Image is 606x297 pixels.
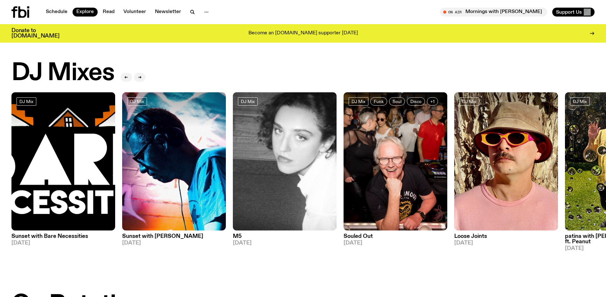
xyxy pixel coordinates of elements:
[430,99,435,104] span: +1
[120,8,150,17] a: Volunteer
[570,97,590,106] a: DJ Mix
[454,231,558,246] a: Loose Joints[DATE]
[344,240,447,246] span: [DATE]
[352,99,366,104] span: DJ Mix
[241,99,255,104] span: DJ Mix
[440,8,547,17] button: On AirMornings with [PERSON_NAME]
[454,240,558,246] span: [DATE]
[344,231,447,246] a: Souled Out[DATE]
[130,99,144,104] span: DJ Mix
[17,97,36,106] a: DJ Mix
[122,92,226,231] img: Simon Caldwell stands side on, looking downwards. He has headphones on. Behind him is a brightly ...
[151,8,185,17] a: Newsletter
[238,97,258,106] a: DJ Mix
[11,28,59,39] h3: Donate to [DOMAIN_NAME]
[233,234,337,239] h3: M5
[248,31,358,36] p: Become an [DOMAIN_NAME] supporter [DATE]
[454,92,558,231] img: Tyson stands in front of a paperbark tree wearing orange sunglasses, a suede bucket hat and a pin...
[99,8,118,17] a: Read
[11,92,115,231] img: Bare Necessities
[573,99,587,104] span: DJ Mix
[410,99,421,104] span: Disco
[233,240,337,246] span: [DATE]
[370,97,387,106] a: Funk
[122,240,226,246] span: [DATE]
[11,240,115,246] span: [DATE]
[344,234,447,239] h3: Souled Out
[233,231,337,246] a: M5[DATE]
[19,99,33,104] span: DJ Mix
[552,8,595,17] button: Support Us
[393,99,401,104] span: Soul
[11,231,115,246] a: Sunset with Bare Necessities[DATE]
[122,231,226,246] a: Sunset with [PERSON_NAME][DATE]
[454,234,558,239] h3: Loose Joints
[42,8,71,17] a: Schedule
[462,99,476,104] span: DJ Mix
[459,97,479,106] a: DJ Mix
[233,92,337,231] img: A black and white photo of Lilly wearing a white blouse and looking up at the camera.
[556,9,582,15] span: Support Us
[11,234,115,239] h3: Sunset with Bare Necessities
[73,8,98,17] a: Explore
[374,99,384,104] span: Funk
[427,97,438,106] button: +1
[407,97,425,106] a: Disco
[389,97,405,106] a: Soul
[11,61,114,85] h2: DJ Mixes
[349,97,368,106] a: DJ Mix
[122,234,226,239] h3: Sunset with [PERSON_NAME]
[127,97,147,106] a: DJ Mix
